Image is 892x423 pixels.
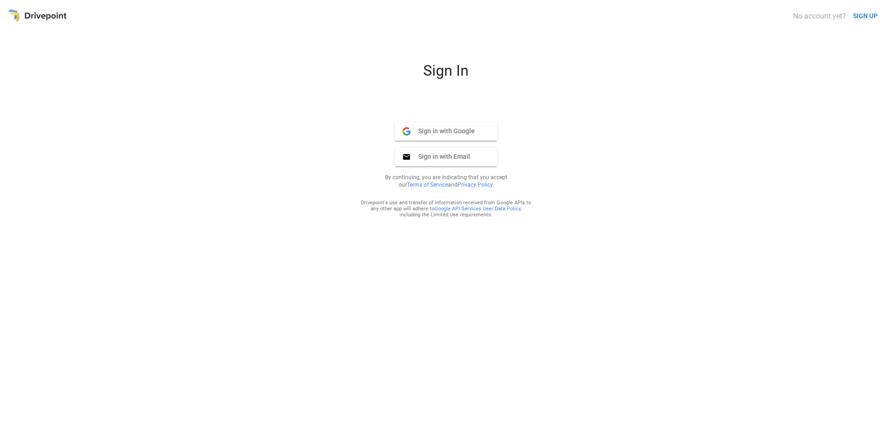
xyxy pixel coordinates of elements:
[849,7,881,25] button: SIGN UP
[361,200,531,218] div: Drivepoint's use and transfer of information received from Google APIs to any other app will adhe...
[434,206,520,212] a: Google API Services User Data Policy
[374,174,518,189] p: By continuing, you are indicating that you accept our and .
[793,12,846,20] div: No account yet?
[411,152,470,161] span: Sign in with Email
[395,148,497,166] button: Sign in with Email
[458,182,492,188] a: Privacy Policy
[407,182,448,188] a: Terms of Service
[395,122,497,141] button: Sign in with Google
[411,127,475,135] span: Sign in with Google
[334,62,557,87] div: Sign In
